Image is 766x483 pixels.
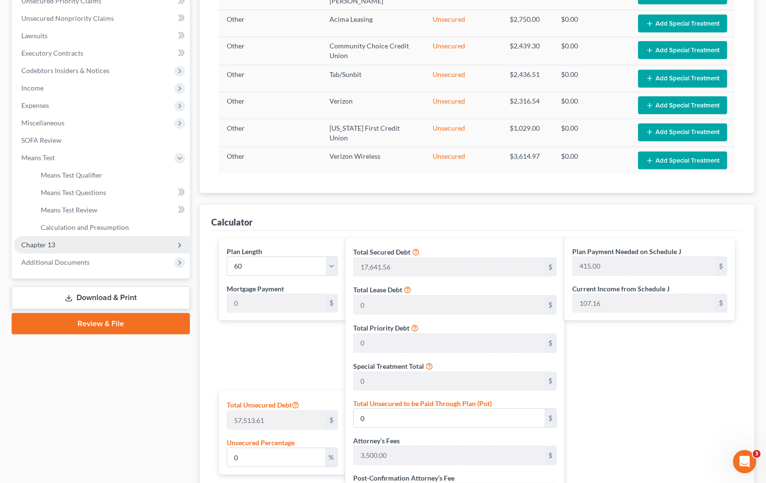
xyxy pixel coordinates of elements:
a: Download & Print [12,287,190,309]
td: Other [219,37,322,65]
td: Unsecured [425,65,502,92]
span: Income [21,84,44,92]
div: $ [545,334,556,352]
div: $ [715,294,727,313]
div: $ [545,446,556,465]
div: $ [326,294,337,313]
div: $ [545,258,556,276]
td: $3,614.97 [502,147,553,174]
label: Plan Payment Needed on Schedule J [572,246,681,257]
button: Add Special Treatment [638,96,727,114]
span: Miscellaneous [21,119,64,127]
td: $0.00 [553,37,630,65]
span: Calculation and Presumption [41,223,129,231]
div: $ [545,372,556,391]
div: $ [545,296,556,314]
span: Means Test Review [41,206,97,214]
td: $0.00 [553,10,630,37]
td: Unsecured [425,37,502,65]
label: Total Unsecured Debt [227,399,299,410]
td: Tab/Sunbit [322,65,424,92]
td: Other [219,147,322,174]
a: Means Test Qualifier [33,166,190,184]
span: Lawsuits [21,31,47,40]
td: $0.00 [553,147,630,174]
td: $2,436.51 [502,65,553,92]
td: $2,750.00 [502,10,553,37]
td: [US_STATE] First Credit Union [322,119,424,147]
label: Unsecured Percentage [227,438,295,448]
a: Lawsuits [14,27,190,45]
label: Plan Length [227,246,262,257]
input: 0.00 [227,294,326,313]
button: Add Special Treatment [638,70,727,88]
a: Means Test Questions [33,184,190,201]
td: Verizon [322,92,424,119]
label: Current Income from Schedule J [572,284,670,294]
input: 0.00 [227,448,325,467]
input: 0.00 [573,257,715,275]
a: Executory Contracts [14,45,190,62]
input: 0.00 [354,258,545,276]
label: Total Unsecured to be Paid Through Plan (Pot) [353,398,492,408]
div: $ [715,257,727,275]
span: SOFA Review [21,136,62,144]
input: 0.00 [354,296,545,314]
label: Attorney’s Fees [353,436,400,446]
div: $ [545,409,556,427]
span: Unsecured Nonpriority Claims [21,14,114,22]
div: $ [326,411,337,429]
span: Codebtors Insiders & Notices [21,66,109,75]
td: Other [219,65,322,92]
a: Review & File [12,313,190,334]
td: Verizon Wireless [322,147,424,174]
td: $0.00 [553,119,630,147]
label: Total Lease Debt [353,285,402,295]
td: $2,439.30 [502,37,553,65]
a: Calculation and Presumption [33,219,190,236]
td: $0.00 [553,65,630,92]
td: Unsecured [425,10,502,37]
button: Add Special Treatment [638,41,727,59]
label: Total Secured Debt [353,247,410,257]
span: Means Test Qualifier [41,171,102,179]
button: Add Special Treatment [638,123,727,141]
td: Community Choice Credit Union [322,37,424,65]
td: Unsecured [425,92,502,119]
td: $2,316.54 [502,92,553,119]
a: Unsecured Nonpriority Claims [14,10,190,27]
span: Executory Contracts [21,49,83,57]
span: Additional Documents [21,258,90,266]
span: Means Test Questions [41,188,106,196]
td: Unsecured [425,119,502,147]
td: Acima Leasing [322,10,424,37]
a: SOFA Review [14,132,190,149]
td: $1,029.00 [502,119,553,147]
label: Special Treatment Total [353,361,424,371]
td: Other [219,119,322,147]
label: Mortgage Payment [227,284,284,294]
input: 0.00 [354,334,545,352]
span: Chapter 13 [21,241,55,249]
td: $0.00 [553,92,630,119]
td: Other [219,92,322,119]
label: Post-Confirmation Attorney’s Fee [353,473,454,483]
button: Add Special Treatment [638,15,727,32]
a: Means Test Review [33,201,190,219]
div: Calculator [211,216,252,228]
div: % [325,448,337,467]
span: Expenses [21,101,49,109]
span: 3 [753,450,761,458]
label: Total Priority Debt [353,323,409,333]
button: Add Special Treatment [638,151,727,169]
input: 0.00 [354,446,545,465]
input: 0.00 [354,372,545,391]
iframe: Intercom live chat [733,450,756,473]
input: 0.00 [573,294,715,313]
td: Other [219,10,322,37]
span: Means Test [21,153,55,162]
td: Unsecured [425,147,502,174]
input: 0.00 [354,409,545,427]
input: 0.00 [227,411,326,429]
